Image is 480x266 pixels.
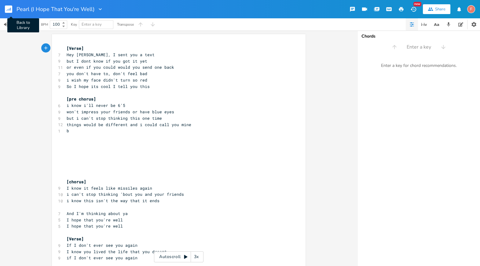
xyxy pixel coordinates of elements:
[67,223,123,229] span: I hope that you're well
[358,59,480,72] div: Enter a key for chord recommendations.
[435,6,445,12] div: Share
[67,46,84,51] span: [Verse]
[67,255,137,261] span: if I don't ever see you again
[67,128,69,133] span: b
[67,77,147,83] span: i wish my face didn't turn so red
[154,251,203,262] div: Autoscroll
[67,52,155,57] span: Hey [PERSON_NAME], I sent you a text
[67,236,84,242] span: [Verse]
[67,58,147,64] span: but I dont know if you got it yet
[67,249,167,254] span: I know you lived the life that you dreamt
[5,2,17,16] button: Back to Library
[67,185,152,191] span: I know it feels like missiles again
[67,217,123,223] span: I hope that you're well
[67,71,147,76] span: you don't have to, don't feel bad
[71,23,77,26] div: Key
[67,103,125,108] span: i know i'll never be 6'5
[67,179,86,184] span: [chorus]
[41,23,48,26] div: BPM
[67,96,96,102] span: [pre chorus]
[423,4,450,14] button: Share
[191,251,202,262] div: 3x
[361,34,476,38] div: Chords
[67,198,159,203] span: i know this isn't the way that it ends
[67,109,174,115] span: won't impress your friends or have blue eyes
[407,4,420,15] button: New
[67,191,184,197] span: i can't stop thinking 'bout you and your friends
[117,23,134,26] div: Transpose
[413,2,421,6] div: New
[16,6,95,12] span: Pearl (I Hope That You're Well)
[67,84,150,89] span: So I hope its cool I tell you this
[67,211,128,216] span: And I'm thinking about ya
[467,2,475,16] button: F
[67,115,162,121] span: but i can't stop thinking this one time
[407,44,431,51] span: Enter a key
[67,242,137,248] span: If I don't ever see you again
[82,22,102,27] span: Enter a key
[67,122,191,127] span: things would be different and i could call you mine
[67,64,174,70] span: or even if you could would you send one back
[467,5,475,13] div: fuzzyip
